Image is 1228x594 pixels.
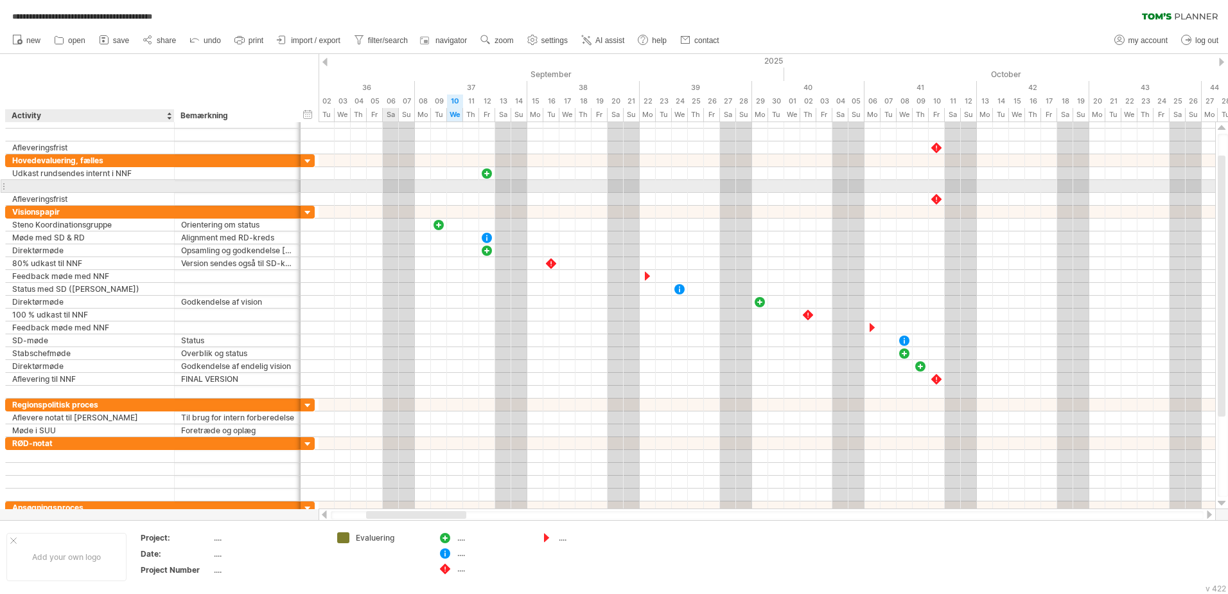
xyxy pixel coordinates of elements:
div: Thursday, 16 October 2025 [1025,108,1041,122]
div: .... [457,548,527,559]
span: help [652,36,667,45]
span: undo [204,36,221,45]
a: undo [186,32,225,49]
div: Monday, 20 October 2025 [1089,108,1105,122]
div: Saturday, 6 September 2025 [383,94,399,108]
div: Saturday, 4 October 2025 [832,108,848,122]
span: share [157,36,176,45]
div: Wednesday, 24 September 2025 [672,108,688,122]
span: my account [1128,36,1168,45]
div: Thursday, 16 October 2025 [1025,94,1041,108]
div: Monday, 13 October 2025 [977,94,993,108]
div: Tuesday, 30 September 2025 [768,94,784,108]
a: open [51,32,89,49]
div: 43 [1089,81,1202,94]
div: Monday, 6 October 2025 [864,94,881,108]
div: Monday, 8 September 2025 [415,94,431,108]
div: Foretræde og oplæg [181,424,294,437]
div: Tuesday, 21 October 2025 [1105,108,1121,122]
div: 41 [864,81,977,94]
div: Friday, 17 October 2025 [1041,108,1057,122]
div: v 422 [1206,584,1226,593]
div: Friday, 12 September 2025 [479,94,495,108]
div: Orientering om status [181,219,294,231]
div: Thursday, 9 October 2025 [913,108,929,122]
div: Project Number [141,564,211,575]
div: Tuesday, 16 September 2025 [543,94,559,108]
div: Friday, 12 September 2025 [479,108,495,122]
div: Saturday, 13 September 2025 [495,108,511,122]
div: Hovedevaluering, fælles [12,154,168,166]
div: Wednesday, 22 October 2025 [1121,94,1137,108]
div: Tuesday, 14 October 2025 [993,94,1009,108]
div: Sunday, 5 October 2025 [848,108,864,122]
div: Afleveringsfrist [12,193,168,205]
a: AI assist [578,32,628,49]
div: Godkendelse af vision [181,296,294,308]
div: Friday, 10 October 2025 [929,108,945,122]
span: open [68,36,85,45]
div: Ansøgningsproces [12,501,168,514]
div: Tuesday, 7 October 2025 [881,94,897,108]
div: Sunday, 19 October 2025 [1073,108,1089,122]
div: Monday, 20 October 2025 [1089,94,1105,108]
div: Sunday, 26 October 2025 [1186,94,1202,108]
div: Monday, 29 September 2025 [752,94,768,108]
div: Overblik og status [181,347,294,359]
div: Godkendelse af endelig vision [181,360,294,372]
a: my account [1111,32,1171,49]
div: Saturday, 27 September 2025 [720,108,736,122]
div: Friday, 5 September 2025 [367,108,383,122]
div: 80% udkast til NNF [12,257,168,269]
div: Wednesday, 15 October 2025 [1009,94,1025,108]
a: print [231,32,267,49]
div: Project: [141,532,211,543]
div: Friday, 17 October 2025 [1041,94,1057,108]
span: zoom [495,36,513,45]
div: Aflevere notat til [PERSON_NAME] [12,411,168,424]
div: Feedback møde med NNF [12,270,168,282]
div: Monday, 29 September 2025 [752,108,768,122]
div: Wednesday, 3 September 2025 [335,94,351,108]
a: save [96,32,133,49]
div: Møde i SUU [12,424,168,437]
div: Tuesday, 14 October 2025 [993,108,1009,122]
a: navigator [418,32,471,49]
div: Sunday, 19 October 2025 [1073,94,1089,108]
div: Visionspapir [12,206,168,218]
div: Wednesday, 1 October 2025 [784,108,800,122]
div: Wednesday, 10 September 2025 [447,108,463,122]
div: Tuesday, 9 September 2025 [431,108,447,122]
div: Friday, 3 October 2025 [816,94,832,108]
span: import / export [291,36,340,45]
div: Bemærkning [180,109,294,122]
div: Thursday, 11 September 2025 [463,108,479,122]
div: Aflevering til NNF [12,373,168,385]
div: Thursday, 23 October 2025 [1137,108,1153,122]
div: Tuesday, 16 September 2025 [543,108,559,122]
div: Sunday, 7 September 2025 [399,94,415,108]
div: .... [214,548,322,559]
div: Direktørmøde [12,244,168,256]
a: import / export [274,32,344,49]
div: Steno Koordinationsgruppe [12,219,168,231]
div: Evaluering [356,532,426,543]
div: 40 [752,81,864,94]
div: Udkast rundsendes internt i NNF [12,167,168,179]
div: Tuesday, 2 September 2025 [319,94,335,108]
div: Saturday, 11 October 2025 [945,108,961,122]
div: Friday, 10 October 2025 [929,94,945,108]
div: .... [214,564,322,575]
span: settings [541,36,568,45]
div: Friday, 19 September 2025 [592,94,608,108]
div: Saturday, 20 September 2025 [608,94,624,108]
div: Thursday, 4 September 2025 [351,94,367,108]
div: 37 [415,81,527,94]
div: Thursday, 11 September 2025 [463,94,479,108]
div: Friday, 3 October 2025 [816,108,832,122]
div: Thursday, 18 September 2025 [575,108,592,122]
div: 38 [527,81,640,94]
div: Wednesday, 8 October 2025 [897,108,913,122]
a: log out [1178,32,1222,49]
div: Møde med SD & RD [12,231,168,244]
